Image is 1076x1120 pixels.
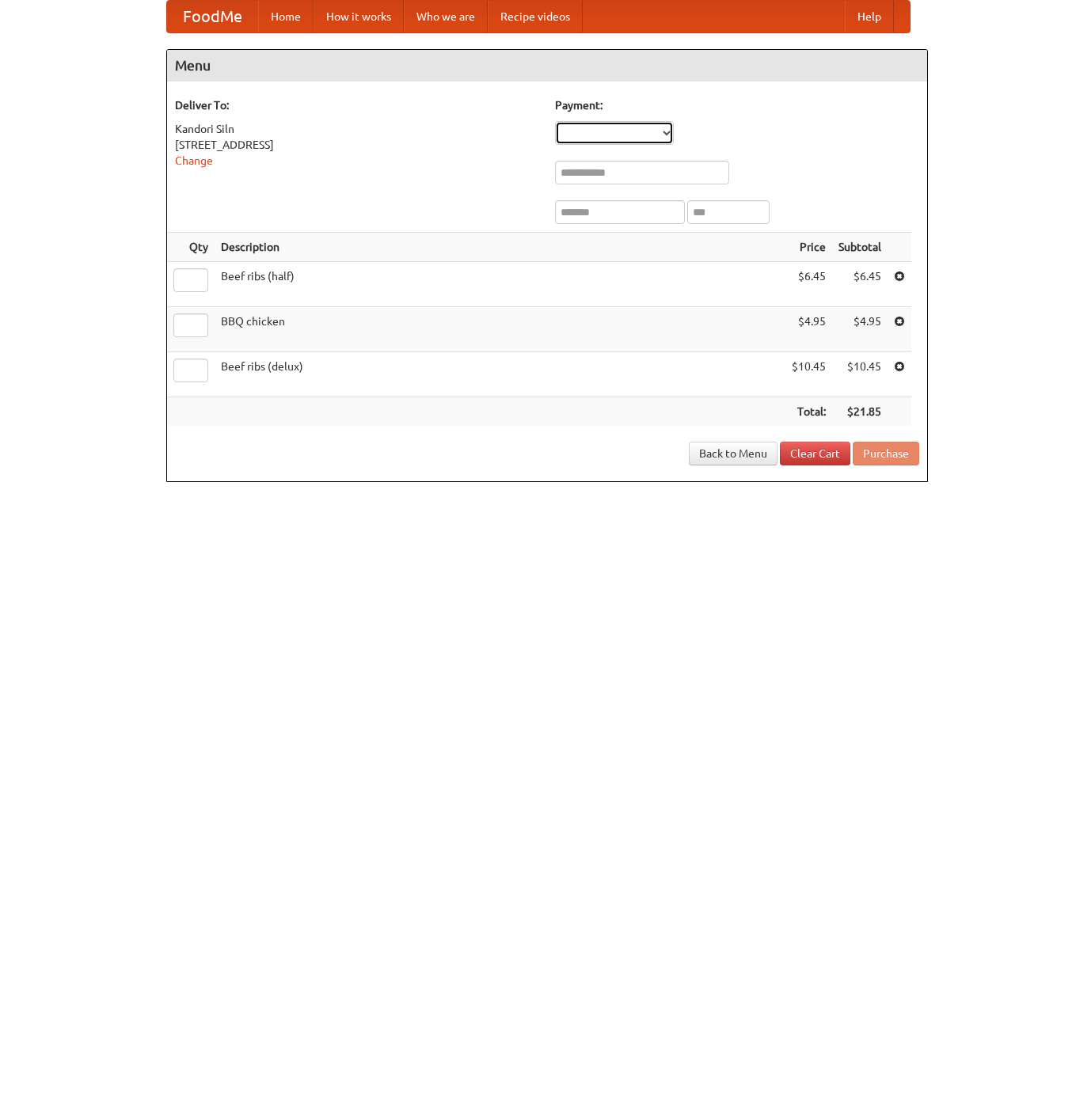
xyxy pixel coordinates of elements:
a: Back to Menu [689,442,778,465]
div: [STREET_ADDRESS] [175,137,539,153]
td: $4.95 [785,307,832,352]
a: Help [845,1,894,32]
td: $4.95 [832,307,888,352]
td: Beef ribs (delux) [215,352,785,397]
h5: Payment: [555,97,919,113]
a: Clear Cart [780,442,850,465]
td: $10.45 [785,352,832,397]
h5: Deliver To: [175,97,539,113]
th: Qty [167,233,215,262]
a: Change [175,154,213,167]
a: Recipe videos [488,1,583,32]
th: Total: [785,397,832,427]
th: Subtotal [832,233,888,262]
td: $6.45 [785,262,832,307]
a: FoodMe [167,1,258,32]
a: How it works [314,1,404,32]
a: Who we are [404,1,488,32]
a: Home [258,1,314,32]
td: $6.45 [832,262,888,307]
td: $10.45 [832,352,888,397]
td: Beef ribs (half) [215,262,785,307]
button: Purchase [853,442,919,465]
div: Kandori Siln [175,121,539,137]
td: BBQ chicken [215,307,785,352]
th: Description [215,233,785,262]
th: $21.85 [832,397,888,427]
th: Price [785,233,832,262]
h4: Menu [167,50,927,82]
